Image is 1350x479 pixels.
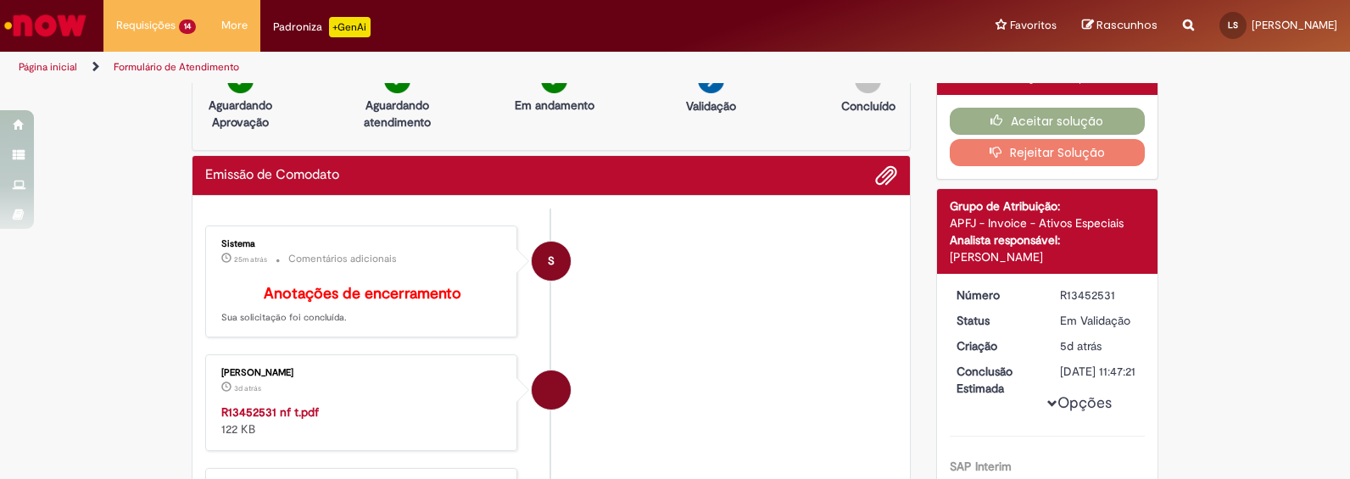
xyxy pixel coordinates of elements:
[841,97,895,114] p: Concluído
[114,60,239,74] a: Formulário de Atendimento
[221,368,504,378] div: [PERSON_NAME]
[13,52,887,83] ul: Trilhas de página
[179,19,196,34] span: 14
[950,108,1146,135] button: Aceitar solução
[221,17,248,34] span: More
[875,164,897,187] button: Adicionar anexos
[532,370,571,409] div: Aline Cristina Pizzi
[950,459,1012,474] b: SAP Interim
[548,241,555,281] span: S
[1060,337,1139,354] div: 27/08/2025 13:47:19
[1060,312,1139,329] div: Em Validação
[329,17,371,37] p: +GenAi
[950,198,1146,214] div: Grupo de Atribuição:
[950,214,1146,231] div: APFJ - Invoice - Ativos Especiais
[944,312,1048,329] dt: Status
[1060,287,1139,304] div: R13452531
[221,404,319,420] a: R13452531 nf t.pdf
[1252,18,1337,32] span: [PERSON_NAME]
[686,97,736,114] p: Validação
[199,97,282,131] p: Aguardando Aprovação
[515,97,594,114] p: Em andamento
[234,254,267,265] time: 01/09/2025 08:25:42
[1082,18,1158,34] a: Rascunhos
[1060,363,1139,380] div: [DATE] 11:47:21
[532,242,571,281] div: System
[950,139,1146,166] button: Rejeitar Solução
[221,286,504,325] p: Sua solicitação foi concluída.
[356,97,438,131] p: Aguardando atendimento
[944,363,1048,397] dt: Conclusão Estimada
[221,404,504,437] div: 122 KB
[1096,17,1158,33] span: Rascunhos
[264,284,461,304] b: Anotações de encerramento
[19,60,77,74] a: Página inicial
[116,17,176,34] span: Requisições
[944,337,1048,354] dt: Criação
[221,239,504,249] div: Sistema
[234,254,267,265] span: 25m atrás
[234,383,261,393] time: 29/08/2025 16:53:30
[950,248,1146,265] div: [PERSON_NAME]
[1010,17,1057,34] span: Favoritos
[205,168,339,183] h2: Emissão de Comodato Histórico de tíquete
[944,287,1048,304] dt: Número
[288,252,397,266] small: Comentários adicionais
[273,17,371,37] div: Padroniza
[234,383,261,393] span: 3d atrás
[1060,338,1102,354] span: 5d atrás
[950,231,1146,248] div: Analista responsável:
[2,8,89,42] img: ServiceNow
[1228,19,1238,31] span: LS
